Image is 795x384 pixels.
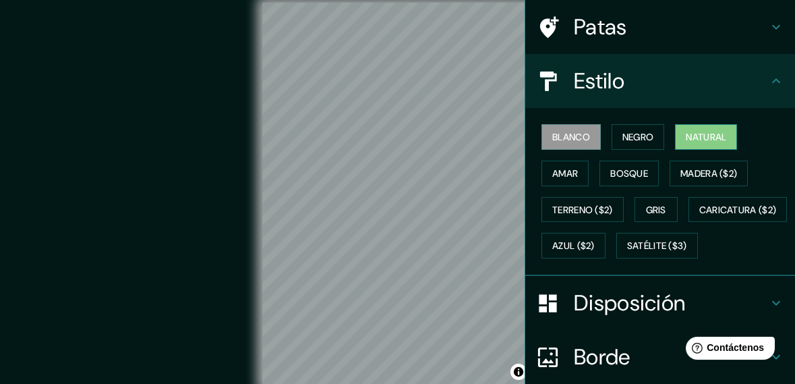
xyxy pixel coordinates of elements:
[599,161,659,186] button: Bosque
[525,54,795,108] div: Estilo
[675,331,780,369] iframe: Lanzador de widgets de ayuda
[552,167,578,180] font: Amar
[686,131,726,143] font: Natural
[622,131,654,143] font: Negro
[610,167,648,180] font: Bosque
[646,204,666,216] font: Gris
[541,197,624,223] button: Terreno ($2)
[525,330,795,384] div: Borde
[552,204,613,216] font: Terreno ($2)
[574,289,685,317] font: Disposición
[680,167,737,180] font: Madera ($2)
[552,240,595,252] font: Azul ($2)
[525,276,795,330] div: Disposición
[688,197,788,223] button: Caricatura ($2)
[541,233,606,258] button: Azul ($2)
[574,13,627,41] font: Patas
[627,240,687,252] font: Satélite ($3)
[616,233,698,258] button: Satélite ($3)
[552,131,590,143] font: Blanco
[635,197,678,223] button: Gris
[612,124,665,150] button: Negro
[670,161,748,186] button: Madera ($2)
[699,204,777,216] font: Caricatura ($2)
[675,124,737,150] button: Natural
[574,67,624,95] font: Estilo
[541,161,589,186] button: Amar
[541,124,601,150] button: Blanco
[574,343,630,371] font: Borde
[510,364,527,380] button: Activar o desactivar atribución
